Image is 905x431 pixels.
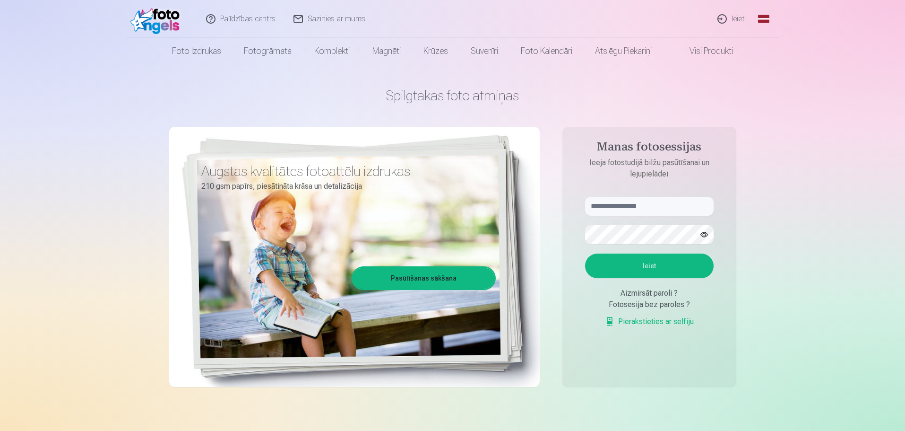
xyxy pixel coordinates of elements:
a: Foto izdrukas [161,38,233,64]
a: Krūzes [412,38,459,64]
a: Komplekti [303,38,361,64]
a: Magnēti [361,38,412,64]
a: Atslēgu piekariņi [584,38,663,64]
h3: Augstas kvalitātes fotoattēlu izdrukas [201,163,489,180]
h1: Spilgtākās foto atmiņas [169,87,736,104]
h4: Manas fotosessijas [576,140,723,157]
p: 210 gsm papīrs, piesātināta krāsa un detalizācija [201,180,489,193]
button: Ieiet [585,254,714,278]
div: Fotosesija bez paroles ? [585,299,714,310]
a: Fotogrāmata [233,38,303,64]
img: /fa1 [130,4,185,34]
a: Pierakstieties ar selfiju [605,316,694,327]
a: Foto kalendāri [509,38,584,64]
a: Pasūtīšanas sākšana [353,268,494,289]
p: Ieeja fotostudijā bilžu pasūtīšanai un lejupielādei [576,157,723,180]
a: Visi produkti [663,38,744,64]
div: Aizmirsāt paroli ? [585,288,714,299]
a: Suvenīri [459,38,509,64]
